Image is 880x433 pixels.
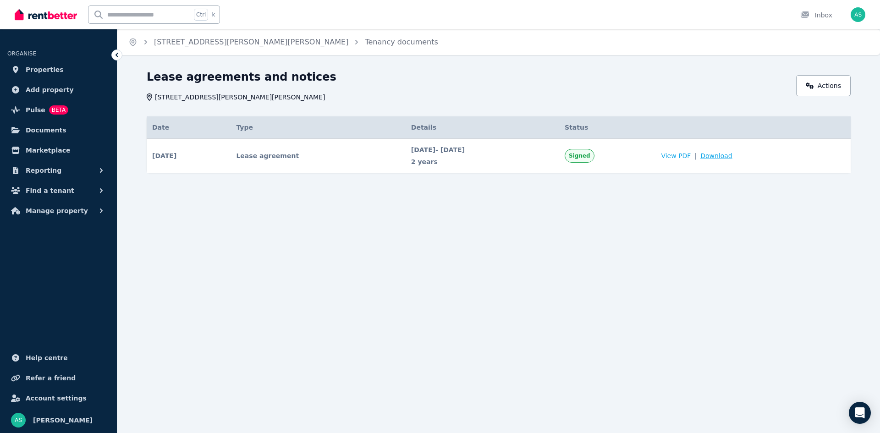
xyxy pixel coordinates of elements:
[849,402,871,424] div: Open Intercom Messenger
[7,389,110,407] a: Account settings
[147,70,336,84] h1: Lease agreements and notices
[559,116,655,139] th: Status
[154,38,348,46] a: [STREET_ADDRESS][PERSON_NAME][PERSON_NAME]
[7,81,110,99] a: Add property
[694,151,697,160] span: |
[7,60,110,79] a: Properties
[26,373,76,384] span: Refer a friend
[851,7,865,22] img: Ayesha Stubing
[147,116,231,139] th: Date
[26,64,64,75] span: Properties
[155,93,325,102] span: [STREET_ADDRESS][PERSON_NAME][PERSON_NAME]
[26,145,70,156] span: Marketplace
[26,84,74,95] span: Add property
[26,125,66,136] span: Documents
[569,152,590,159] span: Signed
[7,101,110,119] a: PulseBETA
[7,50,36,57] span: ORGANISE
[26,185,74,196] span: Find a tenant
[800,11,832,20] div: Inbox
[231,116,405,139] th: Type
[406,116,559,139] th: Details
[411,157,554,166] span: 2 years
[212,11,215,18] span: k
[26,104,45,115] span: Pulse
[700,151,732,160] span: Download
[33,415,93,426] span: [PERSON_NAME]
[7,181,110,200] button: Find a tenant
[365,38,438,46] a: Tenancy documents
[7,369,110,387] a: Refer a friend
[26,352,68,363] span: Help centre
[411,145,554,154] span: [DATE] - [DATE]
[26,205,88,216] span: Manage property
[7,349,110,367] a: Help centre
[26,393,87,404] span: Account settings
[7,202,110,220] button: Manage property
[49,105,68,115] span: BETA
[11,413,26,428] img: Ayesha Stubing
[7,141,110,159] a: Marketplace
[796,75,851,96] a: Actions
[15,8,77,22] img: RentBetter
[661,151,691,160] span: View PDF
[7,161,110,180] button: Reporting
[231,139,405,173] td: Lease agreement
[117,29,449,55] nav: Breadcrumb
[194,9,208,21] span: Ctrl
[7,121,110,139] a: Documents
[26,165,61,176] span: Reporting
[152,151,176,160] span: [DATE]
